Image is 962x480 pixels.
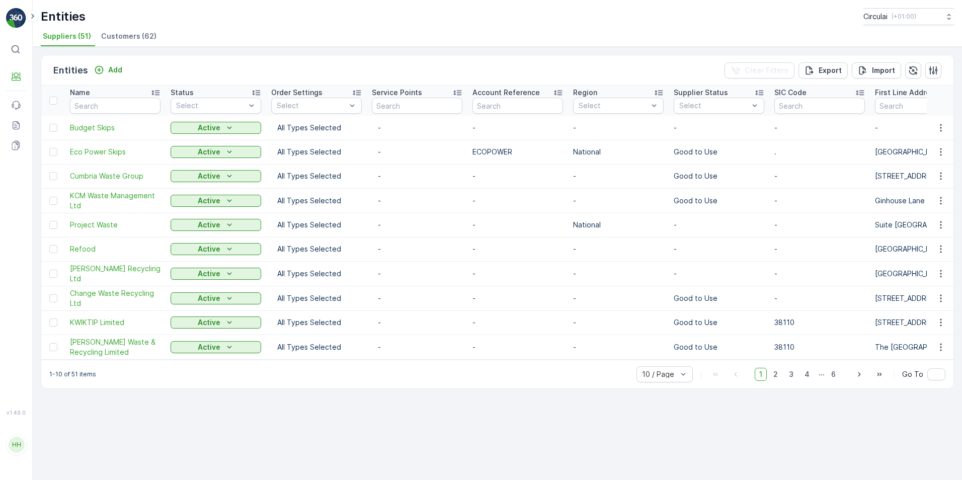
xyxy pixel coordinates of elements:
span: 6 [827,368,840,381]
td: - [568,237,669,261]
td: - [769,188,870,213]
td: National [568,213,669,237]
td: - [568,335,669,359]
td: - [467,164,568,188]
td: . [769,140,870,164]
button: Active [171,341,261,353]
td: - [467,116,568,140]
p: - [378,220,456,230]
button: Active [171,292,261,304]
button: Active [171,146,261,158]
td: - [769,116,870,140]
span: Go To [902,369,923,379]
p: Active [198,220,220,230]
a: Budget Skips [70,123,161,133]
span: Change Waste Recycling Ltd [70,288,161,308]
span: 4 [800,368,814,381]
a: KWIKTIP Limited [70,317,161,328]
td: ECOPOWER [467,140,568,164]
td: - [467,286,568,310]
p: All Types Selected [277,147,356,157]
p: SIC Code [774,88,807,98]
td: Good to Use [669,164,769,188]
p: Supplier Status [674,88,728,98]
span: Cumbria Waste Group [70,171,161,181]
p: Entities [41,9,86,25]
span: Eco Power Skips [70,147,161,157]
div: Toggle Row Selected [49,148,57,156]
p: Status [171,88,194,98]
span: KCM Waste Management Ltd [70,191,161,211]
p: Name [70,88,90,98]
p: Select [679,101,749,111]
button: Active [171,316,261,329]
a: Project Waste [70,220,161,230]
p: 1-10 of 51 items [49,370,96,378]
td: 38110 [769,335,870,359]
p: ( +01:00 ) [892,13,916,21]
div: Toggle Row Selected [49,270,57,278]
td: Good to Use [669,310,769,335]
td: - [769,261,870,286]
span: [PERSON_NAME] Waste & Recycling Limited [70,337,161,357]
a: Refood [70,244,161,254]
td: Good to Use [669,140,769,164]
button: Active [171,122,261,134]
td: - [467,237,568,261]
p: All Types Selected [277,220,356,230]
td: - [467,188,568,213]
span: 2 [769,368,782,381]
p: All Types Selected [277,171,356,181]
span: 1 [755,368,767,381]
p: Active [198,244,220,254]
span: v 1.49.0 [6,410,26,416]
td: - [769,213,870,237]
td: - [669,237,769,261]
input: Search [774,98,865,114]
p: Add [108,65,122,75]
p: Region [573,88,597,98]
p: ... [819,368,825,381]
input: Search [472,98,563,114]
p: Active [198,269,220,279]
span: 3 [784,368,798,381]
p: Clear Filters [745,65,788,75]
p: All Types Selected [277,269,356,279]
td: - [669,261,769,286]
div: Toggle Row Selected [49,124,57,132]
p: Active [198,196,220,206]
td: - [467,310,568,335]
p: All Types Selected [277,317,356,328]
td: - [769,164,870,188]
td: - [568,261,669,286]
p: Import [872,65,895,75]
p: - [378,293,456,303]
p: Active [198,123,220,133]
td: - [467,213,568,237]
button: Active [171,219,261,231]
input: Search [372,98,462,114]
td: - [568,286,669,310]
p: - [378,317,456,328]
div: HH [9,437,25,453]
span: Suppliers (51) [43,31,91,41]
td: - [467,261,568,286]
button: Clear Filters [725,62,794,78]
div: Toggle Row Selected [49,221,57,229]
button: Circulai(+01:00) [863,8,954,25]
td: - [769,286,870,310]
p: Account Reference [472,88,540,98]
td: 38110 [769,310,870,335]
p: Active [198,147,220,157]
p: Select [277,101,346,111]
p: Entities [53,63,88,77]
td: National [568,140,669,164]
p: Circulai [863,12,888,22]
div: Toggle Row Selected [49,197,57,205]
p: Export [819,65,842,75]
p: All Types Selected [277,293,356,303]
p: - [378,342,456,352]
p: Select [176,101,246,111]
p: Active [198,342,220,352]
